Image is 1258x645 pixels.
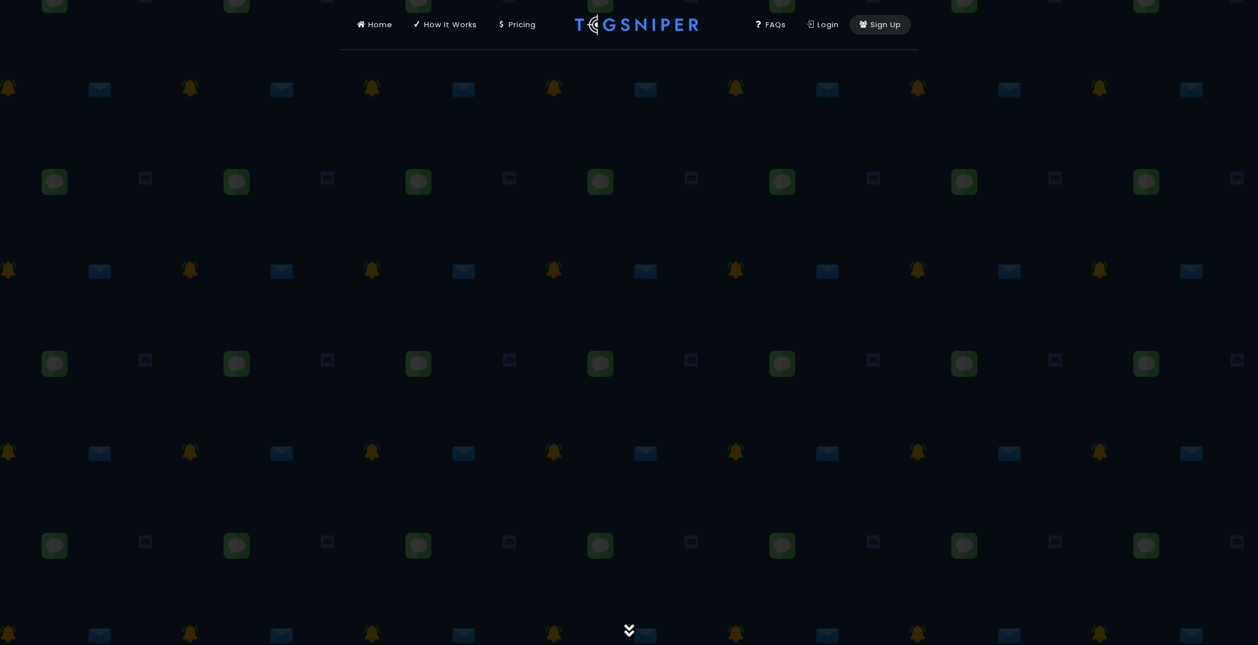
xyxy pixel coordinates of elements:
[755,19,786,30] div: FAQs
[850,15,911,35] a: Sign Up
[498,19,536,30] div: Pricing
[357,19,392,30] div: Home
[807,19,839,30] div: Login
[413,19,477,30] div: How It Works
[860,19,901,30] div: Sign Up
